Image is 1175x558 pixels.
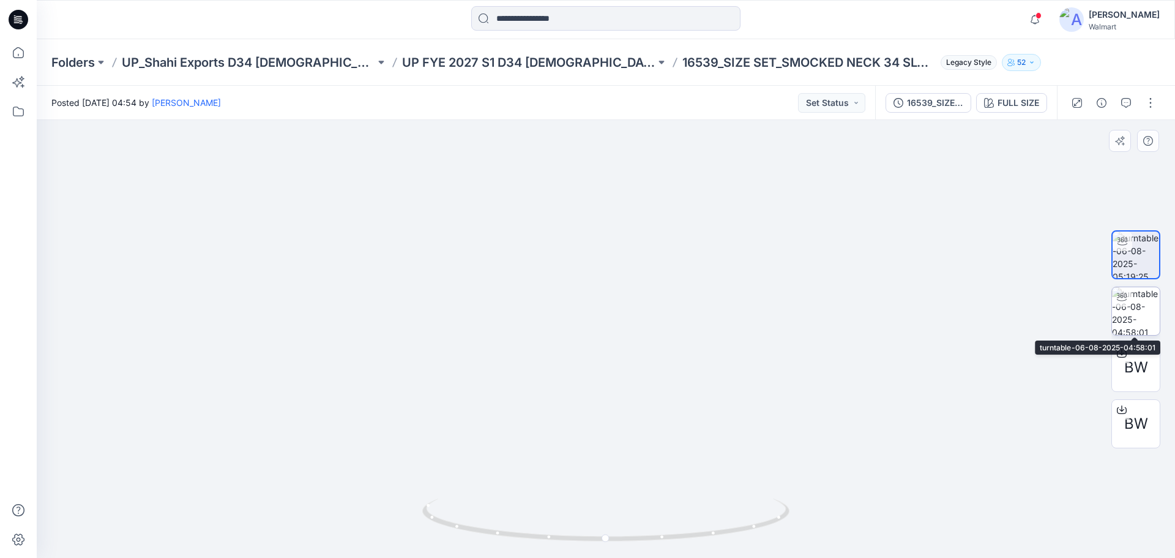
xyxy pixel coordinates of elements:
[1124,413,1148,435] span: BW
[907,96,963,110] div: 16539_SIZE SET_SMOCKED NECK 34 SLV TOP
[1124,356,1148,379] span: BW
[682,54,936,71] p: 16539_SIZE SET_SMOCKED NECK 34 SLV TOP
[886,93,971,113] button: 16539_SIZE SET_SMOCKED NECK 34 SLV TOP
[1089,7,1160,22] div: [PERSON_NAME]
[51,54,95,71] a: Folders
[1092,93,1111,113] button: Details
[1002,54,1041,71] button: 52
[1059,7,1084,32] img: avatar
[122,54,375,71] a: UP_Shahi Exports D34 [DEMOGRAPHIC_DATA] Tops
[936,54,997,71] button: Legacy Style
[941,55,997,70] span: Legacy Style
[1112,287,1160,335] img: turntable-06-08-2025-04:58:01
[1113,232,1159,278] img: turntable-06-08-2025-05:19:25
[1017,56,1026,69] p: 52
[402,54,655,71] a: UP FYE 2027 S1 D34 [DEMOGRAPHIC_DATA] Woven Tops
[152,97,221,108] a: [PERSON_NAME]
[976,93,1047,113] button: FULL SIZE
[1089,22,1160,31] div: Walmart
[998,96,1039,110] div: FULL SIZE
[51,96,221,109] span: Posted [DATE] 04:54 by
